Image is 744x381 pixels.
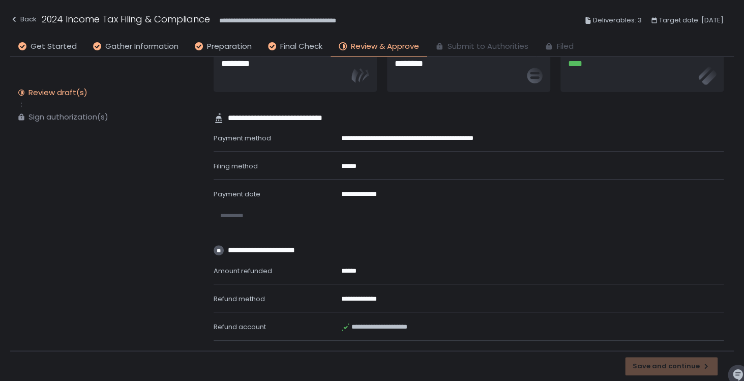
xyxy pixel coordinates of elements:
[31,41,77,52] span: Get Started
[214,266,272,276] span: Amount refunded
[42,12,210,26] h1: 2024 Income Tax Filing & Compliance
[105,41,178,52] span: Gather Information
[10,13,37,25] div: Back
[214,294,265,304] span: Refund method
[28,112,108,122] div: Sign authorization(s)
[351,41,419,52] span: Review & Approve
[28,87,87,98] div: Review draft(s)
[214,161,258,171] span: Filing method
[593,14,642,26] span: Deliverables: 3
[659,14,724,26] span: Target date: [DATE]
[557,41,574,52] span: Filed
[214,133,271,143] span: Payment method
[214,322,266,332] span: Refund account
[448,41,528,52] span: Submit to Authorities
[10,12,37,29] button: Back
[214,350,258,360] span: Filing method
[214,189,260,199] span: Payment date
[280,41,322,52] span: Final Check
[207,41,252,52] span: Preparation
